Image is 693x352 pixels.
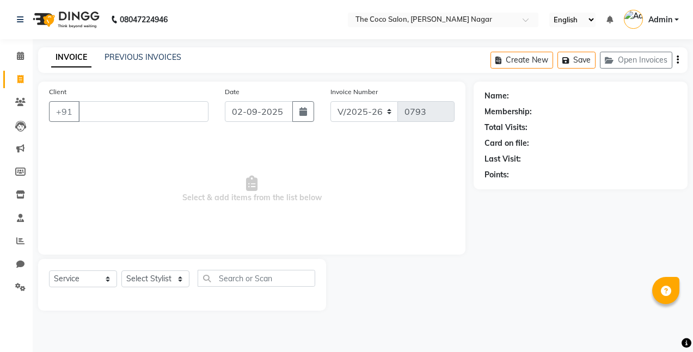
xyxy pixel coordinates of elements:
a: INVOICE [51,48,91,67]
button: Save [557,52,596,69]
a: PREVIOUS INVOICES [105,52,181,62]
div: Total Visits: [485,122,528,133]
input: Search by Name/Mobile/Email/Code [78,101,208,122]
div: Points: [485,169,509,181]
label: Client [49,87,66,97]
label: Invoice Number [330,87,378,97]
b: 08047224946 [120,4,168,35]
iframe: chat widget [647,308,682,341]
button: +91 [49,101,79,122]
span: Select & add items from the list below [49,135,455,244]
img: logo [28,4,102,35]
button: Open Invoices [600,52,672,69]
div: Card on file: [485,138,529,149]
div: Membership: [485,106,532,118]
input: Search or Scan [198,270,315,287]
div: Name: [485,90,509,102]
span: Admin [648,14,672,26]
div: Last Visit: [485,153,521,165]
label: Date [225,87,240,97]
img: Admin [624,10,643,29]
button: Create New [490,52,553,69]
